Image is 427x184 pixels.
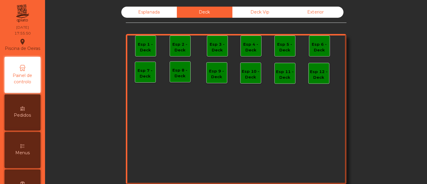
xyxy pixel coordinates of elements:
[14,31,31,36] div: 17:55:50
[5,37,40,52] div: Piscina de Oeiras
[14,112,31,118] span: Pedidos
[15,150,30,156] span: Menus
[309,69,329,81] div: Esp 12 - Deck
[177,7,232,18] div: Deck
[232,7,288,18] div: Deck Vip
[170,67,190,79] div: Esp 8 - Deck
[19,38,26,45] i: location_on
[6,72,39,85] span: Painel de controlo
[170,41,190,53] div: Esp 2 - Deck
[121,7,177,18] div: Esplanada
[275,41,295,53] div: Esp 5 - Deck
[241,69,261,80] div: Esp 10 - Deck
[135,41,156,53] div: Esp 1 - Deck
[135,68,156,79] div: Esp 7 - Deck
[275,69,295,81] div: Esp 11 - Deck
[207,68,227,80] div: Esp 9 - Deck
[309,41,330,53] div: Esp 6 - Deck
[207,41,228,53] div: Esp 3 - Deck
[16,25,29,30] div: [DATE]
[241,41,261,53] div: Esp 4 - Deck
[288,7,344,18] div: Exterior
[15,3,30,24] img: qpiato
